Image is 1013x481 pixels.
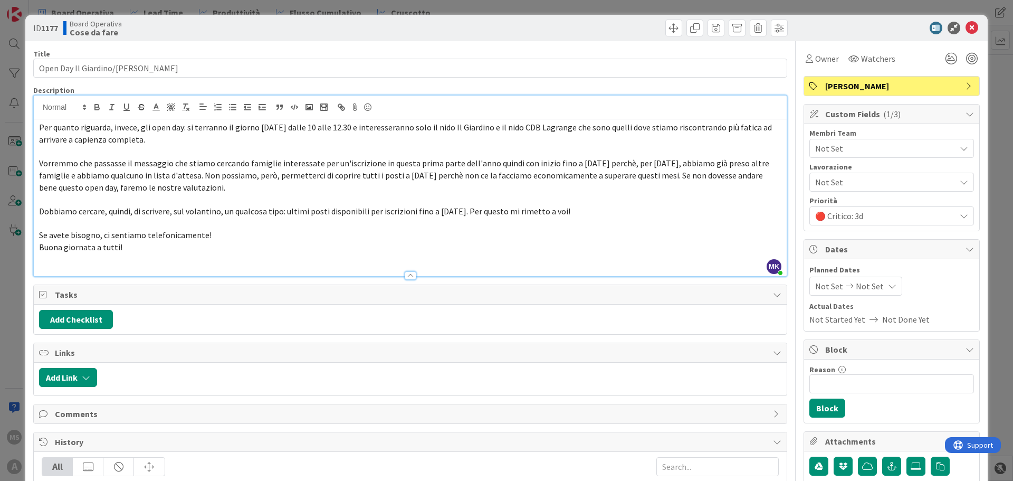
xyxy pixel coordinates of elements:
b: Cose da fare [70,28,122,36]
span: Block [825,343,960,356]
span: Attachments [825,435,960,448]
span: Dates [825,243,960,256]
button: Block [809,399,845,418]
span: 🔴 Critico: 3d [815,210,955,222]
span: History [55,436,768,448]
span: Description [33,86,74,95]
span: Planned Dates [809,265,974,276]
span: Tasks [55,288,768,301]
span: Custom Fields [825,108,960,120]
div: Lavorazione [809,163,974,171]
span: Se avete bisogno, ci sentiamo telefonicamente! [39,230,212,240]
span: Dobbiamo cercare, quindi, di scrivere, sul volantino, un qualcosa tipo: ultimi posti disponibili ... [39,206,570,216]
button: Add Link [39,368,97,387]
span: MK [767,259,781,274]
span: ( 1/3 ) [883,109,901,119]
label: Title [33,49,50,59]
span: Board Operativa [70,20,122,28]
span: Not Set [815,280,843,293]
input: Search... [656,457,779,476]
span: Not Set [856,280,884,293]
div: Membri Team [809,129,974,137]
span: [PERSON_NAME] [825,80,960,92]
span: Links [55,346,768,359]
button: Add Checklist [39,310,113,329]
b: 1177 [41,23,58,33]
span: Owner [815,52,839,65]
span: Not Set [815,175,950,190]
div: All [42,458,73,476]
span: Vorremmo che passasse il messaggio che stiamo cercando famiglie interessate per un'iscrizione in ... [39,158,771,192]
span: Comments [55,408,768,420]
span: Actual Dates [809,301,974,312]
label: Reason [809,365,835,374]
div: Priorità [809,197,974,204]
span: Not Set [815,142,955,155]
input: type card name here... [33,59,787,78]
span: Not Done Yet [882,313,930,326]
span: ID [33,22,58,34]
span: Buona giornata a tutti! [39,242,122,252]
span: Watchers [861,52,895,65]
span: Not Started Yet [809,313,865,326]
span: Support [22,2,48,14]
span: Per quanto riguarda, invece, gli open day: si terranno il giorno [DATE] dalle 10 alle 12.30 e int... [39,122,773,145]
